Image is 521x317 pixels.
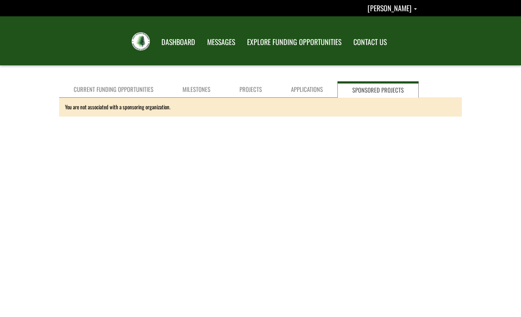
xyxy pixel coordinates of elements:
[59,81,168,98] a: Current Funding Opportunities
[368,3,411,13] span: [PERSON_NAME]
[337,81,419,98] a: Sponsored Projects
[225,81,276,98] a: Projects
[276,81,337,98] a: Applications
[168,81,225,98] a: Milestones
[348,33,392,51] a: CONTACT US
[242,33,347,51] a: EXPLORE FUNDING OPPORTUNITIES
[156,33,201,51] a: DASHBOARD
[202,33,241,51] a: MESSAGES
[368,3,417,13] a: Nicole Galambos
[132,32,150,50] img: FRIAA Submissions Portal
[59,97,462,117] div: You are not associated with a sponsoring organization.
[155,31,392,51] nav: Main Navigation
